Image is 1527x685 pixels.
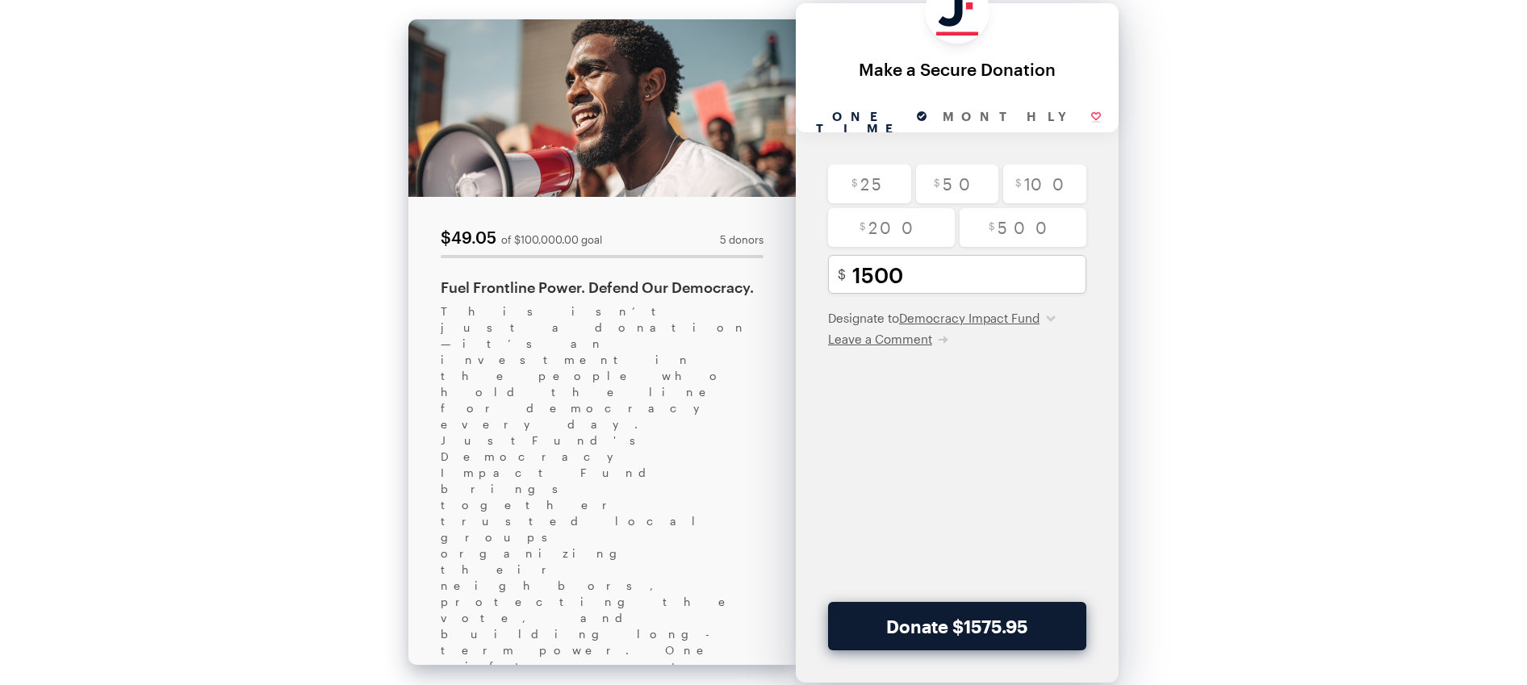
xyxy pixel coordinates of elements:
[408,19,796,197] img: cover.jpg
[828,332,932,346] span: Leave a Comment
[828,602,1086,650] button: Donate $1575.95
[828,310,1086,326] div: Designate to
[720,235,763,245] span: 5 donors
[501,235,602,245] div: of $100,000.00 goal
[828,331,948,347] button: Leave a Comment
[812,60,1102,78] div: Make a Secure Donation
[441,278,763,297] div: Fuel Frontline Power. Defend Our Democracy.
[441,229,496,245] div: $49.05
